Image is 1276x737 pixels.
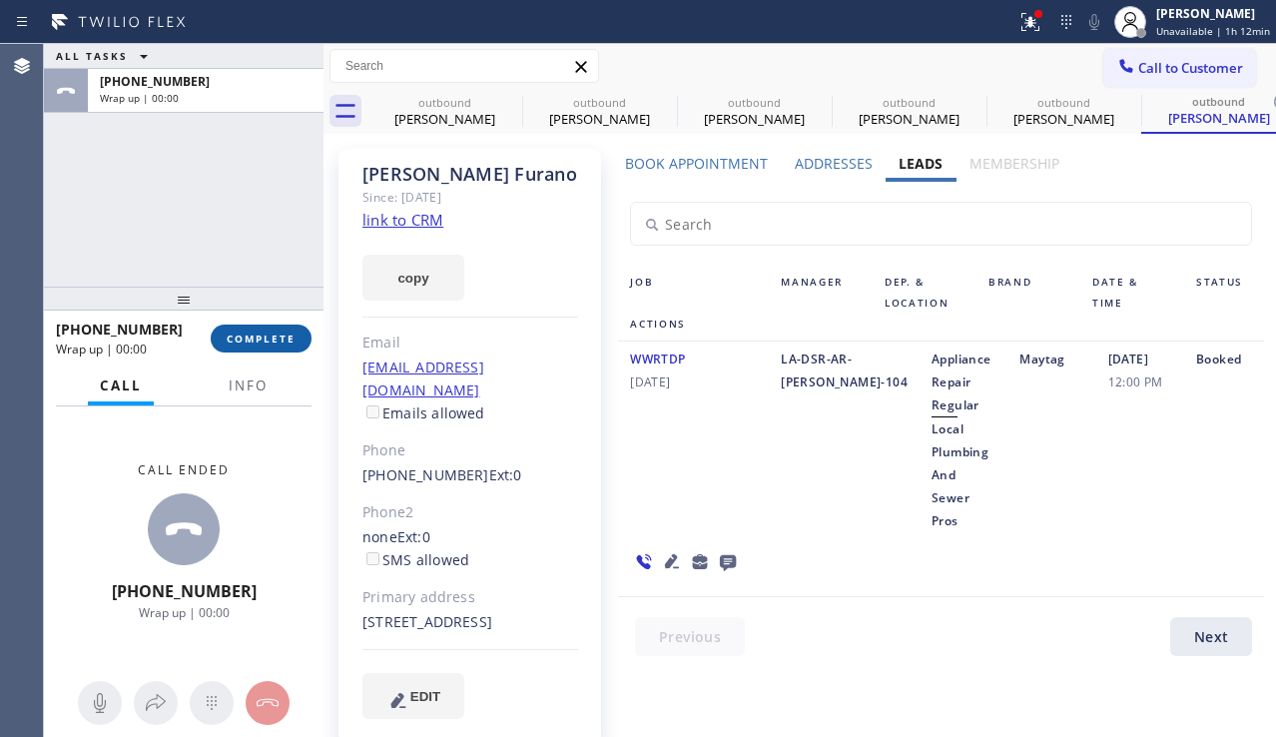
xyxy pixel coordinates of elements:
[631,203,1251,245] input: Search
[217,367,280,405] button: Info
[834,95,984,110] div: outbound
[362,255,464,301] button: copy
[100,376,142,394] span: Call
[969,154,1059,173] label: Membership
[489,465,522,484] span: Ext: 0
[88,367,154,405] button: Call
[1156,24,1270,38] span: Unavailable | 1h 12min
[795,154,873,173] label: Addresses
[227,332,296,346] span: COMPLETE
[618,314,753,335] div: Actions
[211,325,312,353] button: COMPLETE
[362,526,578,572] div: none
[1184,348,1264,532] div: Booked
[100,73,210,90] span: [PHONE_NUMBER]
[1138,59,1243,77] span: Call to Customer
[246,681,290,725] button: Hang up
[100,91,179,105] span: Wrap up | 00:00
[330,50,598,82] input: Search
[988,110,1139,128] div: [PERSON_NAME]
[1096,348,1184,532] div: [DATE]
[229,376,268,394] span: Info
[932,420,988,529] span: Local Plumbing And Sewer Pros
[56,341,147,358] span: Wrap up | 00:00
[1108,370,1172,393] span: 12:00 PM
[362,163,578,186] div: [PERSON_NAME] Furano
[362,611,578,634] div: [STREET_ADDRESS]
[397,527,430,546] span: Ext: 0
[362,358,484,399] a: [EMAIL_ADDRESS][DOMAIN_NAME]
[899,154,943,173] label: Leads
[362,586,578,609] div: Primary address
[524,95,675,110] div: outbound
[1184,272,1264,314] div: Status
[1103,49,1256,87] button: Call to Customer
[988,95,1139,110] div: outbound
[679,95,830,110] div: outbound
[873,272,976,314] div: Dep. & Location
[630,370,757,393] span: [DATE]
[834,89,984,134] div: Sam Simany
[139,604,230,621] span: Wrap up | 00:00
[679,110,830,128] div: [PERSON_NAME]
[362,332,578,355] div: Email
[369,95,520,110] div: outbound
[1080,272,1184,314] div: Date & Time
[138,461,230,478] span: Call ended
[362,501,578,524] div: Phone2
[679,89,830,134] div: John Hanaker
[976,272,1080,314] div: Brand
[134,681,178,725] button: Open directory
[44,44,168,68] button: ALL TASKS
[366,405,379,418] input: Emails allowed
[362,186,578,209] div: Since: [DATE]
[834,110,984,128] div: [PERSON_NAME]
[56,49,128,63] span: ALL TASKS
[190,681,234,725] button: Open dialpad
[362,210,443,230] a: link to CRM
[362,403,485,422] label: Emails allowed
[1007,348,1095,532] div: Maytag
[988,89,1139,134] div: Kelly Furano
[625,154,768,173] label: Book Appointment
[524,110,675,128] div: [PERSON_NAME]
[56,320,183,339] span: [PHONE_NUMBER]
[630,351,685,368] span: WWRTDP
[362,439,578,462] div: Phone
[1156,5,1270,22] div: [PERSON_NAME]
[410,689,440,704] span: EDIT
[369,89,520,134] div: Cyrus Azari
[524,89,675,134] div: Mika Rumalean
[362,673,464,719] button: EDIT
[78,681,122,725] button: Mute
[362,550,469,569] label: SMS allowed
[369,110,520,128] div: [PERSON_NAME]
[362,465,489,484] a: [PHONE_NUMBER]
[769,272,873,314] div: Manager
[112,580,257,602] span: [PHONE_NUMBER]
[1080,8,1108,36] button: Mute
[769,348,920,532] div: LA-DSR-AR-[PERSON_NAME]-104
[366,552,379,565] input: SMS allowed
[618,272,769,314] div: Job
[932,351,991,413] span: Appliance Repair Regular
